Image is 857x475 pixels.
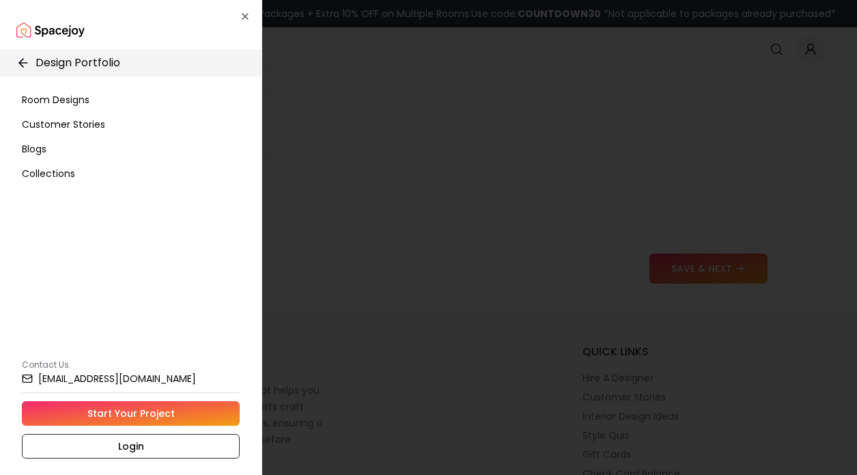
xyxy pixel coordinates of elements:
[22,434,240,459] a: Login
[22,142,46,156] span: Blogs
[38,374,196,383] small: [EMAIL_ADDRESS][DOMAIN_NAME]
[22,93,89,107] span: Room Designs
[36,55,120,71] p: Design Portfolio
[22,359,240,370] p: Contact Us:
[22,167,75,180] span: Collections
[22,401,240,426] a: Start Your Project
[16,16,85,44] a: Spacejoy
[16,16,85,44] img: Spacejoy Logo
[22,373,240,384] a: [EMAIL_ADDRESS][DOMAIN_NAME]
[22,118,105,131] span: Customer Stories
